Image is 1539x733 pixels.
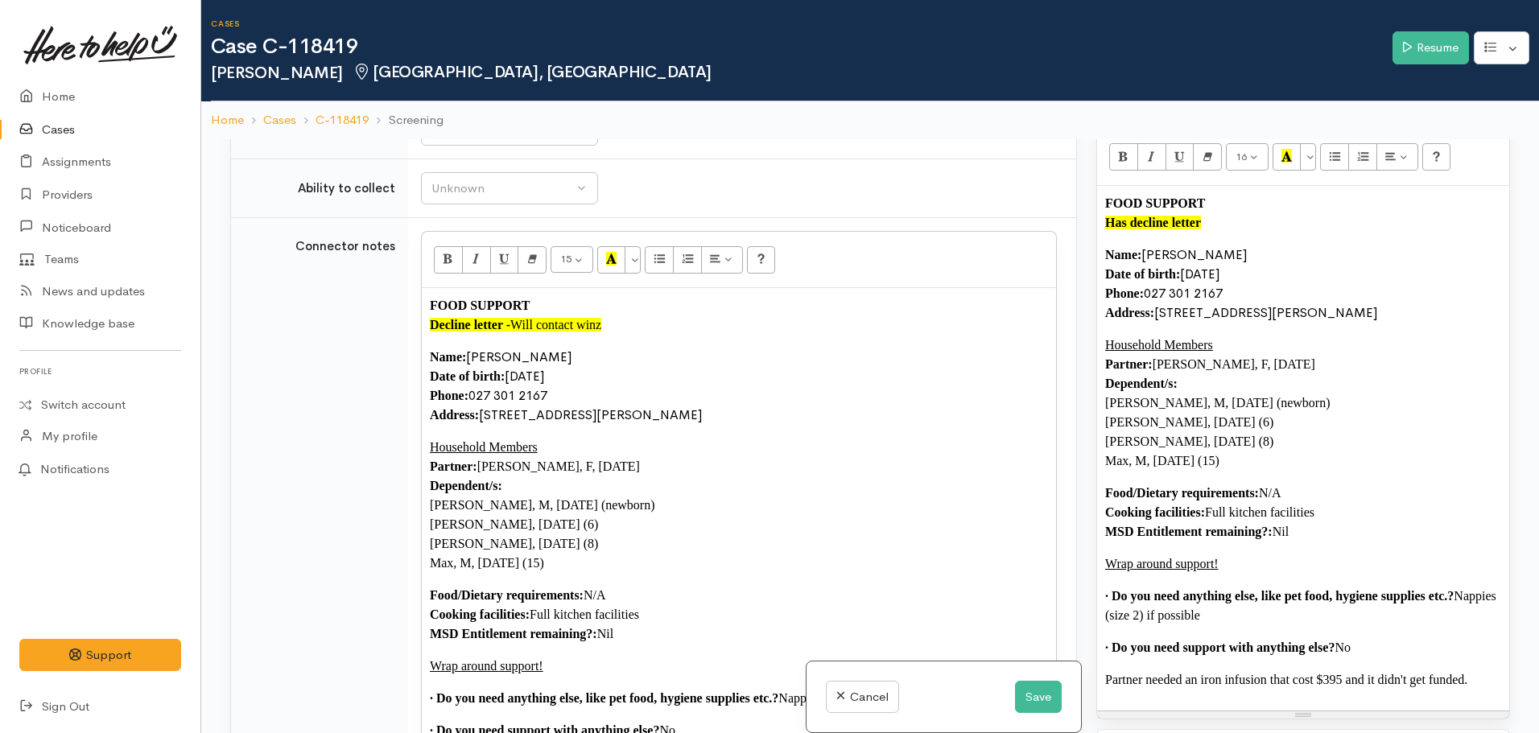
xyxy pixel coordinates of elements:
font: [STREET_ADDRESS][PERSON_NAME] [479,406,702,423]
u: Household Members [1105,338,1213,352]
b: Name: [1105,248,1141,261]
button: Italic (CTRL+I) [462,246,491,274]
button: More Color [625,246,641,274]
span: Food/Dietary requirements: [430,588,584,602]
button: Recent Color [597,246,626,274]
button: Recent Color [1273,143,1302,171]
u: Wrap around support! [1105,557,1219,570]
b: · Do you need anything else, like pet food, hygiene supplies etc.? [1105,589,1454,603]
p: [PERSON_NAME], F, [DATE] [PERSON_NAME], M, [DATE] (newborn) [PERSON_NAME], [DATE] (6) [PERSON_NAM... [1105,336,1501,471]
p: Nappies (size 2) if possible [430,689,1048,708]
p: [PERSON_NAME], F, [DATE] [PERSON_NAME], M, [DATE] (newborn) [PERSON_NAME], [DATE] (6) [PERSON_NAM... [430,438,1048,573]
font: FOOD SUPPORT [1105,196,1205,210]
button: Save [1015,681,1062,714]
font: [STREET_ADDRESS][PERSON_NAME] [1154,304,1377,321]
button: Unordered list (CTRL+SHIFT+NUM7) [1320,143,1349,171]
span: MSD Entitlement remaining?: [430,627,597,640]
b: Partner: [1105,357,1153,371]
span: Dependent/s: [430,479,502,492]
span: Partner: [430,459,477,473]
p: N/A Full kitchen facilities Nil [1105,484,1501,542]
font: FOOD SUPPORT [430,299,530,312]
button: Unordered list (CTRL+SHIFT+NUM7) [645,246,674,274]
button: Bold (CTRL+B) [434,246,463,274]
font: 027 301 2167 [468,387,547,404]
span: Date of birth: [430,369,505,383]
u: Household Members [430,440,538,454]
a: Cancel [826,681,899,714]
span: Phone: [430,389,468,402]
font: 027 301 2167 [1144,285,1223,302]
div: Resize [1097,711,1509,719]
button: Ordered list (CTRL+SHIFT+NUM8) [1348,143,1377,171]
span: [GEOGRAPHIC_DATA], [GEOGRAPHIC_DATA] [353,62,712,82]
button: Unknown [421,172,598,205]
span: Cooking facilities: [430,607,530,621]
li: Screening [369,111,443,130]
p: N/A Full kitchen facilities Nil [430,586,1048,644]
h2: [PERSON_NAME] [211,64,1393,82]
p: Partner needed an iron infusion that cost $395 and it didn't get funded. [1105,670,1501,690]
b: Date of birth: [1105,267,1180,281]
span: Address: [430,408,479,422]
span: Decline letter - [430,318,510,331]
button: Bold (CTRL+B) [1109,143,1138,171]
font: [PERSON_NAME] [1141,246,1247,263]
b: Food/Dietary requirements: [1105,486,1259,500]
b: Dependent/s: [1105,377,1178,390]
h1: Case C-118419 [211,35,1393,59]
button: Paragraph [701,246,743,274]
font: [DATE] [505,368,544,385]
span: · Do you need anything else, like pet food, hygiene supplies etc.? [430,691,778,705]
b: Address: [1105,306,1154,319]
button: Remove Font Style (CTRL+\) [1193,143,1222,171]
button: Paragraph [1376,143,1418,171]
button: Help [747,246,776,274]
button: Support [19,639,181,672]
button: Font Size [551,246,593,274]
b: · Do you need support with anything else? [1105,640,1335,654]
h6: Profile [19,360,181,382]
font: [PERSON_NAME] [466,348,571,365]
p: Nappies (size 2) if possible [1105,587,1501,625]
span: Name: [430,350,466,364]
h6: Cases [211,19,1393,28]
a: Home [211,111,244,130]
a: Resume [1393,31,1469,64]
button: Underline (CTRL+U) [1166,143,1194,171]
button: Ordered list (CTRL+SHIFT+NUM8) [673,246,702,274]
b: MSD Entitlement remaining?: [1105,525,1273,538]
button: Font Size [1226,143,1269,171]
button: Remove Font Style (CTRL+\) [518,246,547,274]
b: Cooking facilities: [1105,505,1205,519]
button: Help [1422,143,1451,171]
button: Italic (CTRL+I) [1137,143,1166,171]
p: No [1105,638,1501,657]
button: Underline (CTRL+U) [490,246,519,274]
a: C-118419 [316,111,369,130]
label: Ability to collect [298,179,395,198]
b: Phone: [1105,286,1144,300]
b: Has decline letter [1105,216,1201,229]
span: 16 [1236,150,1247,163]
button: More Color [1300,143,1316,171]
nav: breadcrumb [201,101,1539,139]
span: 15 [560,252,571,266]
label: Connector notes [295,237,395,256]
div: Unknown [431,179,573,198]
u: Wrap around support! [430,659,543,673]
font: [DATE] [1180,266,1219,282]
a: Cases [263,111,296,130]
font: Will contact winz [430,318,601,331]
